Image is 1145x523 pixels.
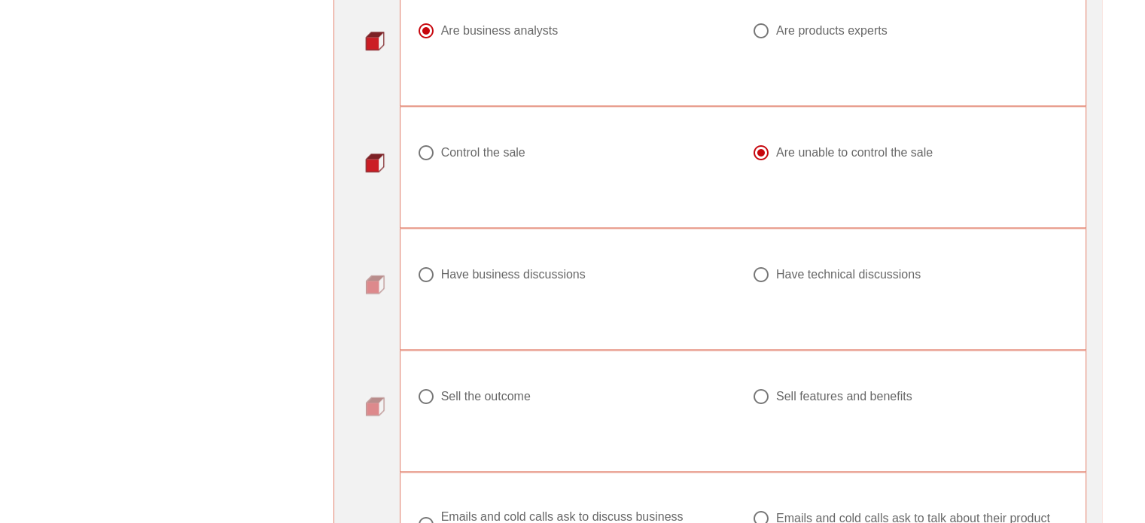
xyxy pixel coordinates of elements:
img: question-bullet.png [365,275,385,294]
img: question-bullet.png [365,397,385,416]
div: Have technical discussions [776,267,921,282]
div: Have business discussions [441,267,586,282]
div: Are products experts [776,23,888,38]
div: Sell the outcome [441,389,531,404]
div: Are business analysts [441,23,559,38]
div: Are unable to control the sale [776,145,933,160]
img: question-bullet-actve.png [365,31,385,50]
div: Control the sale [441,145,525,160]
div: Sell features and benefits [776,389,912,404]
img: question-bullet-actve.png [365,153,385,172]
